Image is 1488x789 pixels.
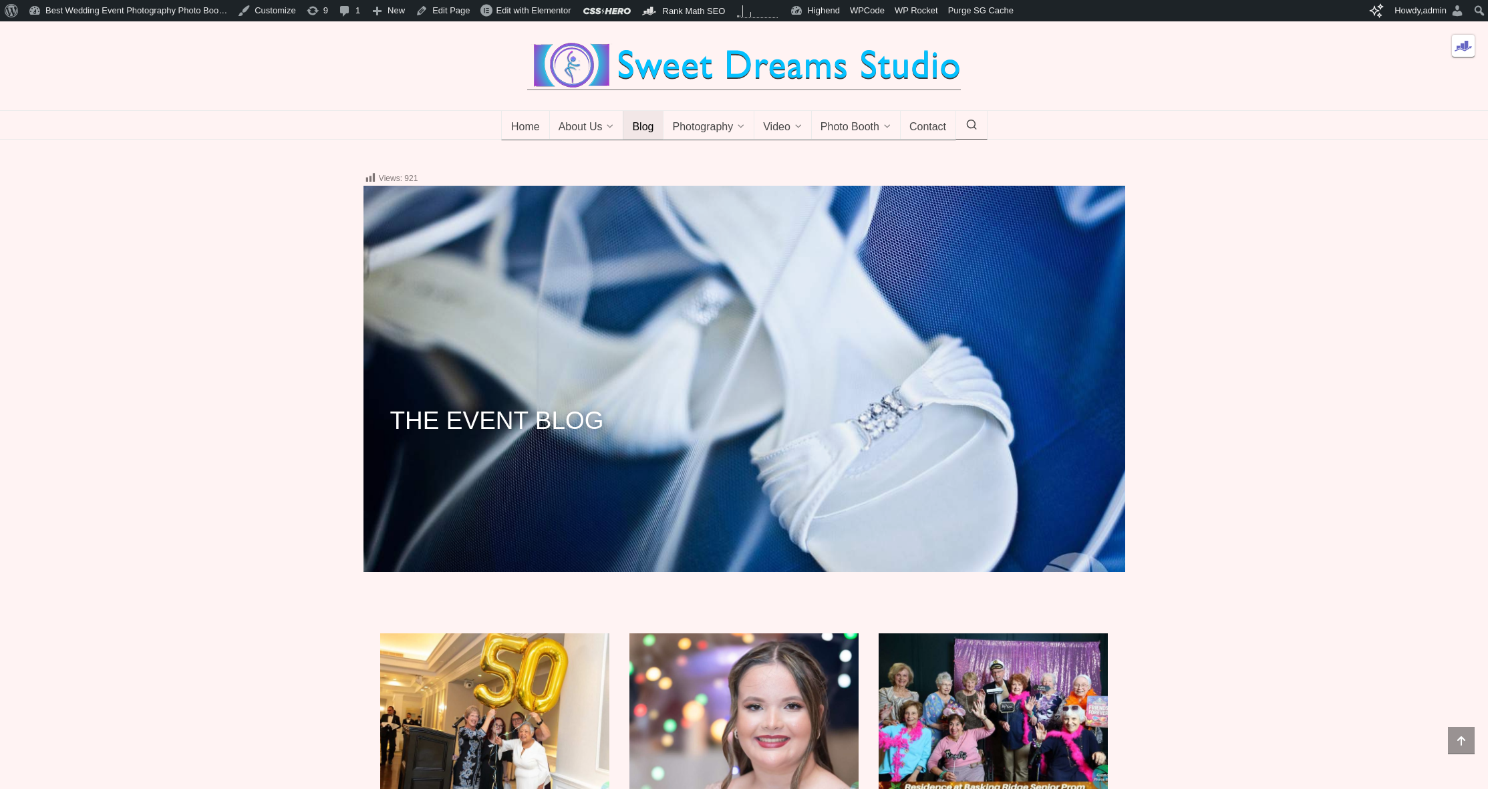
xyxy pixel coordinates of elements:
span: 2 post views [750,12,751,17]
span: About Us [559,121,603,134]
a: Video [754,111,812,140]
span: admin [1423,5,1447,15]
a: Photography [663,111,754,140]
span: Edit with Elementor [496,5,571,15]
span: 4 post views [742,5,743,17]
a: Home [501,111,550,140]
span: Blog [632,121,653,134]
span: Video [763,121,790,134]
a: Photo Booth [811,111,901,140]
span: 921 [404,174,418,183]
span: Home [511,121,540,134]
div: THE EVENT BLOG [363,387,1125,428]
span: Contact [909,121,946,134]
img: Best Wedding Event Photography Photo Booth Videography NJ NY [527,41,961,90]
a: About Us [549,111,624,140]
a: Blog [623,111,663,140]
span: Photography [672,121,733,134]
a: Contact [900,111,956,140]
span: Rank Math SEO [663,6,726,16]
span: 1 post view [738,15,739,17]
span: Photo Booth [821,121,879,134]
span: Views: [379,174,402,183]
